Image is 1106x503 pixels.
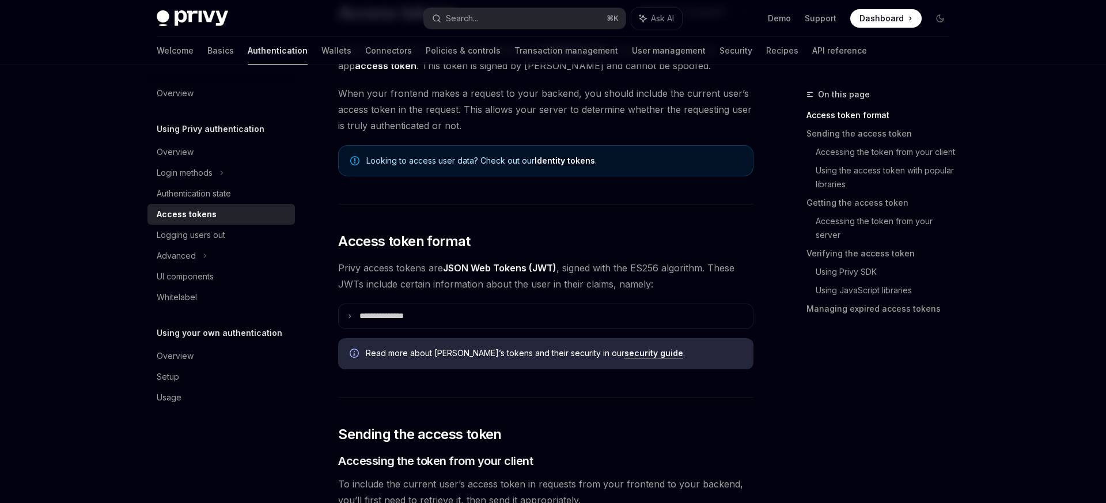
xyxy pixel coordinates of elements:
[157,228,225,242] div: Logging users out
[365,37,412,65] a: Connectors
[157,290,197,304] div: Whitelabel
[147,387,295,408] a: Usage
[157,326,282,340] h5: Using your own authentication
[859,13,904,24] span: Dashboard
[366,347,742,359] span: Read more about [PERSON_NAME]’s tokens and their security in our .
[806,244,959,263] a: Verifying the access token
[806,194,959,212] a: Getting the access token
[338,232,471,251] span: Access token format
[818,88,870,101] span: On this page
[607,14,619,23] span: ⌘ K
[931,9,949,28] button: Toggle dark mode
[426,37,501,65] a: Policies & controls
[624,348,683,358] a: security guide
[806,124,959,143] a: Sending the access token
[338,85,753,134] span: When your frontend makes a request to your backend, you should include the current user’s access ...
[157,207,217,221] div: Access tokens
[816,161,959,194] a: Using the access token with popular libraries
[350,349,361,360] svg: Info
[248,37,308,65] a: Authentication
[766,37,798,65] a: Recipes
[147,366,295,387] a: Setup
[424,8,626,29] button: Search...⌘K
[806,106,959,124] a: Access token format
[157,122,264,136] h5: Using Privy authentication
[816,212,959,244] a: Accessing the token from your server
[631,8,682,29] button: Ask AI
[719,37,752,65] a: Security
[147,83,295,104] a: Overview
[147,346,295,366] a: Overview
[816,143,959,161] a: Accessing the token from your client
[157,270,214,283] div: UI components
[338,425,502,444] span: Sending the access token
[768,13,791,24] a: Demo
[632,37,706,65] a: User management
[147,287,295,308] a: Whitelabel
[147,183,295,204] a: Authentication state
[147,225,295,245] a: Logging users out
[157,391,181,404] div: Usage
[321,37,351,65] a: Wallets
[816,263,959,281] a: Using Privy SDK
[147,204,295,225] a: Access tokens
[157,145,194,159] div: Overview
[806,300,959,318] a: Managing expired access tokens
[535,156,595,166] a: Identity tokens
[355,60,416,71] strong: access token
[147,266,295,287] a: UI components
[157,86,194,100] div: Overview
[147,142,295,162] a: Overview
[514,37,618,65] a: Transaction management
[366,155,741,167] span: Looking to access user data? Check out our .
[157,166,213,180] div: Login methods
[157,10,228,27] img: dark logo
[338,453,533,469] span: Accessing the token from your client
[157,249,196,263] div: Advanced
[338,260,753,292] span: Privy access tokens are , signed with the ES256 algorithm. These JWTs include certain information...
[157,349,194,363] div: Overview
[816,281,959,300] a: Using JavaScript libraries
[805,13,836,24] a: Support
[157,187,231,201] div: Authentication state
[812,37,867,65] a: API reference
[157,370,179,384] div: Setup
[157,37,194,65] a: Welcome
[651,13,674,24] span: Ask AI
[350,156,359,165] svg: Note
[850,9,922,28] a: Dashboard
[207,37,234,65] a: Basics
[446,12,478,25] div: Search...
[443,262,556,274] a: JSON Web Tokens (JWT)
